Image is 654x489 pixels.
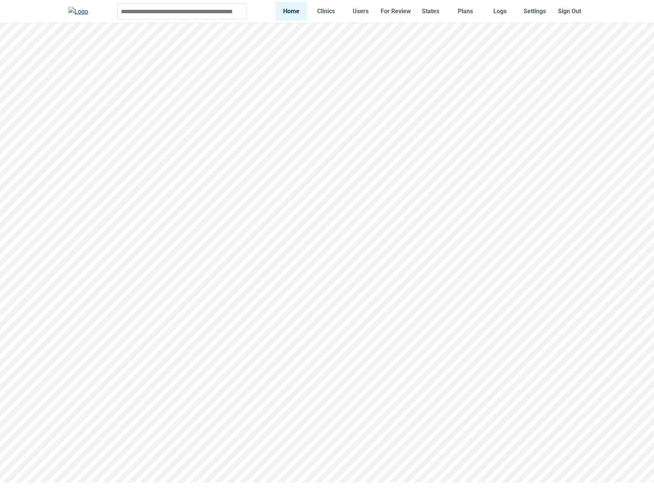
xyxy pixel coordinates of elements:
[519,2,551,20] a: Settings
[310,2,342,20] a: Clinics
[554,2,586,20] button: Sign Out
[275,2,307,20] a: Home
[449,2,481,20] a: Plans
[380,2,411,20] a: For Review
[484,2,516,20] a: Logs
[415,2,446,20] a: States
[68,7,88,16] img: Logo
[345,2,377,20] a: Users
